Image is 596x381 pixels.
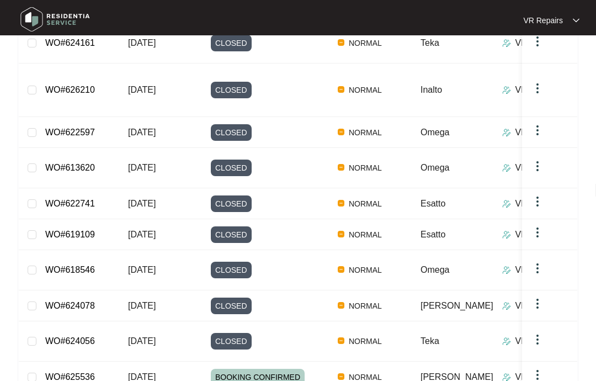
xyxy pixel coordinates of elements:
span: [DATE] [128,163,156,172]
a: WO#618546 [45,265,95,274]
span: Teka [421,336,439,346]
img: Assigner Icon [502,301,511,310]
span: CLOSED [211,124,252,141]
img: Vercel Logo [338,200,344,207]
img: dropdown arrow [531,226,544,239]
img: residentia service logo [17,3,94,36]
img: dropdown arrow [531,82,544,95]
img: Assigner Icon [502,163,511,172]
p: VR Repairs [515,126,561,139]
a: WO#619109 [45,230,95,239]
p: VR Repairs [515,263,561,277]
a: WO#626210 [45,85,95,94]
span: NORMAL [344,197,386,210]
p: VR Repairs [515,228,561,241]
p: VR Repairs [515,335,561,348]
img: Assigner Icon [502,128,511,137]
span: Esatto [421,199,445,208]
a: WO#613620 [45,163,95,172]
img: dropdown arrow [531,297,544,310]
a: WO#624056 [45,336,95,346]
img: dropdown arrow [531,124,544,137]
img: Assigner Icon [502,39,511,47]
img: dropdown arrow [531,262,544,275]
p: VR Repairs [515,161,561,174]
a: WO#622741 [45,199,95,208]
span: [DATE] [128,265,156,274]
span: Omega [421,128,449,137]
img: dropdown arrow [531,35,544,48]
span: NORMAL [344,228,386,241]
img: dropdown arrow [531,333,544,346]
img: Assigner Icon [502,266,511,274]
img: Vercel Logo [338,164,344,171]
img: Assigner Icon [502,337,511,346]
span: [DATE] [128,301,156,310]
span: [DATE] [128,336,156,346]
span: CLOSED [211,160,252,176]
img: Vercel Logo [338,337,344,344]
span: NORMAL [344,335,386,348]
img: Vercel Logo [338,39,344,46]
p: VR Repairs [515,299,561,313]
img: Vercel Logo [338,129,344,135]
span: CLOSED [211,298,252,314]
span: CLOSED [211,226,252,243]
span: CLOSED [211,35,252,51]
a: WO#624161 [45,38,95,47]
span: [PERSON_NAME] [421,301,493,310]
img: Assigner Icon [502,199,511,208]
span: [DATE] [128,230,156,239]
span: Esatto [421,230,445,239]
span: Omega [421,163,449,172]
img: dropdown arrow [531,160,544,173]
img: Vercel Logo [338,86,344,93]
span: NORMAL [344,36,386,50]
span: [DATE] [128,199,156,208]
span: CLOSED [211,262,252,278]
img: Assigner Icon [502,230,511,239]
span: Inalto [421,85,442,94]
span: CLOSED [211,82,252,98]
img: Vercel Logo [338,373,344,380]
p: VR Repairs [515,36,561,50]
span: Teka [421,38,439,47]
img: Assigner Icon [502,86,511,94]
span: NORMAL [344,299,386,313]
img: Vercel Logo [338,231,344,237]
img: dropdown arrow [531,195,544,208]
span: NORMAL [344,161,386,174]
span: CLOSED [211,333,252,350]
a: WO#622597 [45,128,95,137]
img: Vercel Logo [338,302,344,309]
img: Vercel Logo [338,266,344,273]
span: [DATE] [128,85,156,94]
span: CLOSED [211,195,252,212]
span: Omega [421,265,449,274]
p: VR Repairs [515,197,561,210]
span: NORMAL [344,263,386,277]
p: VR Repairs [523,15,563,26]
span: [DATE] [128,128,156,137]
p: VR Repairs [515,83,561,97]
span: NORMAL [344,126,386,139]
span: [DATE] [128,38,156,47]
span: NORMAL [344,83,386,97]
a: WO#624078 [45,301,95,310]
img: dropdown arrow [573,18,579,23]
